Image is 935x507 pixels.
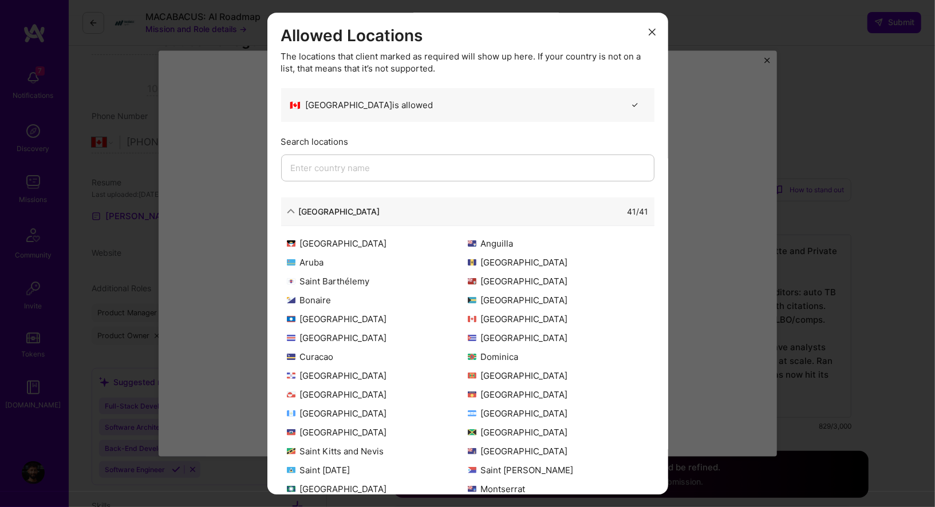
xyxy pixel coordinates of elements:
div: [GEOGRAPHIC_DATA] [287,426,468,438]
h3: Allowed Locations [281,26,654,46]
img: Cuba [468,335,476,341]
div: [GEOGRAPHIC_DATA] [468,370,649,382]
img: Guadeloupe [468,391,476,398]
img: Bonaire [287,297,295,303]
div: [GEOGRAPHIC_DATA] [468,294,649,306]
div: [GEOGRAPHIC_DATA] [287,370,468,382]
div: [GEOGRAPHIC_DATA] [468,275,649,287]
img: Bermuda [468,278,476,284]
img: Martinique [287,486,295,492]
div: [GEOGRAPHIC_DATA] is allowed [290,99,433,111]
img: Haiti [287,429,295,435]
div: modal [267,13,668,494]
div: [GEOGRAPHIC_DATA] [468,389,649,401]
img: Saint Lucia [287,467,295,473]
div: Bonaire [287,294,468,306]
img: Canada [468,316,476,322]
img: Cayman Islands [468,448,476,454]
div: Saint [DATE] [287,464,468,476]
div: [GEOGRAPHIC_DATA] [468,426,649,438]
div: [GEOGRAPHIC_DATA] [299,205,380,217]
img: Honduras [468,410,476,417]
div: [GEOGRAPHIC_DATA] [287,407,468,419]
div: Montserrat [468,483,649,495]
img: Saint Martin [468,467,476,473]
img: Dominican Republic [287,373,295,379]
img: Curacao [287,354,295,360]
div: [GEOGRAPHIC_DATA] [468,256,649,268]
img: Grenada [468,373,476,379]
div: Search locations [281,136,654,148]
i: icon CheckBlack [631,101,640,109]
div: [GEOGRAPHIC_DATA] [287,313,468,325]
div: Aruba [287,256,468,268]
div: Anguilla [468,237,649,249]
img: Costa Rica [287,335,295,341]
div: [GEOGRAPHIC_DATA] [468,407,649,419]
div: Curacao [287,351,468,363]
div: Saint Kitts and Nevis [287,445,468,457]
div: [GEOGRAPHIC_DATA] [287,237,468,249]
div: 41 / 41 [628,205,649,217]
span: 🇨🇦 [290,99,301,111]
div: [GEOGRAPHIC_DATA] [287,483,468,495]
div: [GEOGRAPHIC_DATA] [468,332,649,344]
div: The locations that client marked as required will show up here. If your country is not on a list,... [281,50,654,74]
img: Barbados [468,259,476,266]
img: Guatemala [287,410,295,417]
i: icon ArrowDown [287,207,295,215]
img: Dominica [468,354,476,360]
img: Bahamas [468,297,476,303]
div: [GEOGRAPHIC_DATA] [287,332,468,344]
img: Saint Barthélemy [287,278,295,284]
div: Dominica [468,351,649,363]
i: icon Close [649,29,656,35]
div: [GEOGRAPHIC_DATA] [468,445,649,457]
div: Saint [PERSON_NAME] [468,464,649,476]
img: Aruba [287,259,295,266]
img: Antigua and Barbuda [287,240,295,247]
img: Jamaica [468,429,476,435]
img: Montserrat [468,486,476,492]
img: Anguilla [468,240,476,247]
div: Saint Barthélemy [287,275,468,287]
img: Greenland [287,391,295,398]
div: [GEOGRAPHIC_DATA] [287,389,468,401]
input: Enter country name [281,155,654,181]
img: Saint Kitts and Nevis [287,448,295,454]
img: Belize [287,316,295,322]
div: [GEOGRAPHIC_DATA] [468,313,649,325]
